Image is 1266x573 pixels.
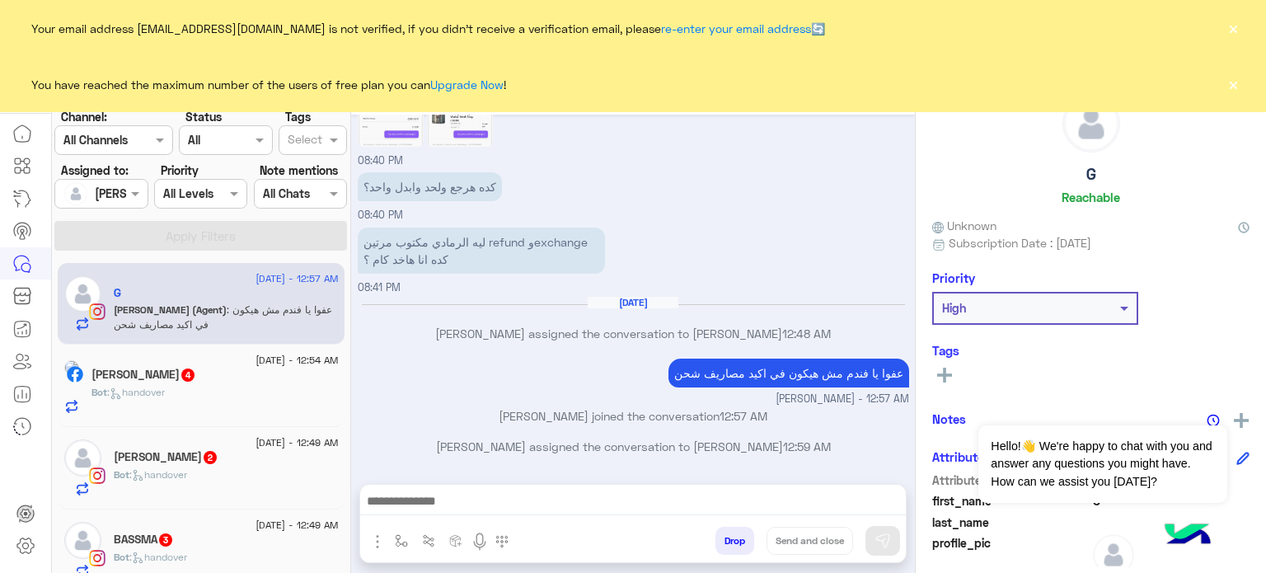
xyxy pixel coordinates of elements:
span: Subscription Date : [DATE] [949,234,1091,251]
span: [DATE] - 12:49 AM [256,435,338,450]
p: [PERSON_NAME] assigned the conversation to [PERSON_NAME] [358,325,909,342]
button: Trigger scenario [415,527,443,554]
span: 08:40 PM [358,209,403,221]
h6: Priority [932,270,975,285]
span: 12:59 AM [783,439,831,453]
h5: G [114,286,121,300]
img: create order [449,534,462,547]
img: send attachment [368,532,387,552]
span: [PERSON_NAME] (Agent) [114,303,227,316]
span: : handover [107,386,165,398]
h6: Tags [932,343,1250,358]
img: make a call [495,535,509,548]
img: Instagram [89,303,105,320]
p: [PERSON_NAME] joined the conversation [358,407,909,425]
a: re-enter your email address [661,21,811,35]
h5: Alaa Asaad [91,368,196,382]
img: Instagram [89,467,105,484]
a: Upgrade Now [430,77,504,92]
span: [DATE] - 12:54 AM [256,353,338,368]
span: 4 [181,369,195,382]
span: [DATE] - 12:49 AM [256,518,338,533]
span: 12:48 AM [782,326,831,341]
span: last_name [932,514,1090,531]
label: Channel: [61,108,107,125]
img: hulul-logo.png [1159,507,1217,565]
img: picture [64,360,79,375]
h5: G [1086,165,1096,184]
span: 3 [159,533,172,547]
h5: BASSMA [114,533,174,547]
span: Bot [114,468,129,481]
p: [PERSON_NAME] assigned the conversation to [PERSON_NAME] [358,438,909,455]
button: × [1225,20,1241,36]
label: Status [185,108,222,125]
h6: Attributes [932,449,991,464]
span: Hello!👋 We're happy to chat with you and answer any questions you might have. How can we assist y... [978,425,1226,503]
span: [PERSON_NAME] - 12:57 AM [776,392,909,407]
img: defaultAdmin.png [64,522,101,559]
span: 08:41 PM [358,281,401,294]
p: 8/9/2025, 8:41 PM [358,228,605,274]
h5: Aya Hamdy [114,450,218,464]
label: Note mentions [260,162,338,179]
button: × [1225,76,1241,92]
img: send voice note [470,532,490,552]
p: 9/9/2025, 12:57 AM [668,359,909,387]
img: Facebook [67,366,83,383]
h6: Notes [932,411,966,426]
span: [DATE] - 12:57 AM [256,271,338,286]
span: first_name [932,492,1090,510]
button: create order [443,527,470,554]
img: select flow [395,534,408,547]
img: defaultAdmin.png [64,275,101,312]
span: 08:40 PM [358,154,403,167]
img: Trigger scenario [422,534,435,547]
span: 2 [204,451,217,464]
button: Apply Filters [54,221,347,251]
label: Tags [285,108,311,125]
span: : handover [129,468,187,481]
button: Drop [715,527,754,555]
img: defaultAdmin.png [64,439,101,477]
span: Your email address [EMAIL_ADDRESS][DOMAIN_NAME] is not verified, if you didn't receive a verifica... [31,20,825,37]
h6: [DATE] [588,297,678,308]
p: 8/9/2025, 8:40 PM [358,172,502,201]
img: defaultAdmin.png [1063,96,1119,152]
label: Assigned to: [61,162,129,179]
span: Bot [91,386,107,398]
span: 12:57 AM [720,409,767,423]
img: send message [874,533,891,549]
span: : handover [129,551,187,563]
img: defaultAdmin.png [64,182,87,205]
h6: Reachable [1062,190,1120,204]
span: Bot [114,551,129,563]
button: select flow [388,527,415,554]
span: Attribute Name [932,472,1090,489]
button: Send and close [767,527,853,555]
img: Instagram [89,550,105,566]
span: profile_pic [932,534,1090,572]
div: Select [285,130,322,152]
span: Unknown [932,217,996,234]
span: You have reached the maximum number of the users of free plan you can ! [31,76,506,93]
label: Priority [161,162,199,179]
img: add [1234,413,1249,428]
